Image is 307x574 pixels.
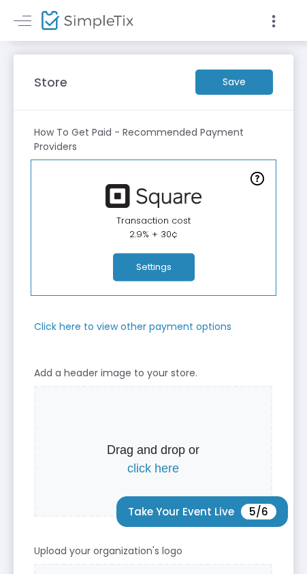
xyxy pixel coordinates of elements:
[116,214,191,227] span: Transaction cost
[251,172,264,185] img: question-mark
[127,462,179,475] span: click here
[34,73,67,91] m-panel-title: Store
[113,254,195,282] button: Settings
[116,496,288,527] button: Take Your Event Live5/6
[195,70,273,95] m-button: Save
[38,441,268,478] p: Drag and drop or
[34,366,197,380] m-panel-subtitle: Add a header image to your store.
[99,184,208,208] img: square.png
[34,320,231,334] m-panel-subtitle: Click here to view other payment options
[34,125,273,154] m-panel-subtitle: How To Get Paid - Recommended Payment Providers
[129,228,178,241] span: 2.9% + 30¢
[241,504,276,519] span: 5/6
